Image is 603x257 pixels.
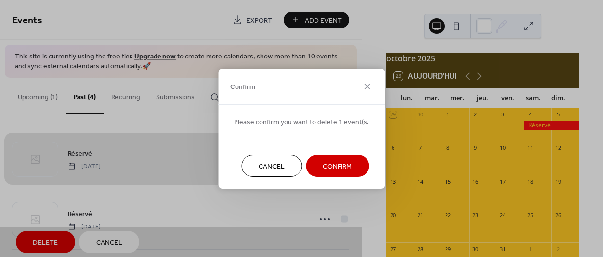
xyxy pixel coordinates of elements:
button: Confirm [306,155,369,177]
button: Cancel [241,155,302,177]
span: Confirm [323,161,352,171]
span: Cancel [259,161,285,171]
span: Confirm [230,82,255,92]
span: Please confirm you want to delete 1 event(s. [234,117,369,127]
